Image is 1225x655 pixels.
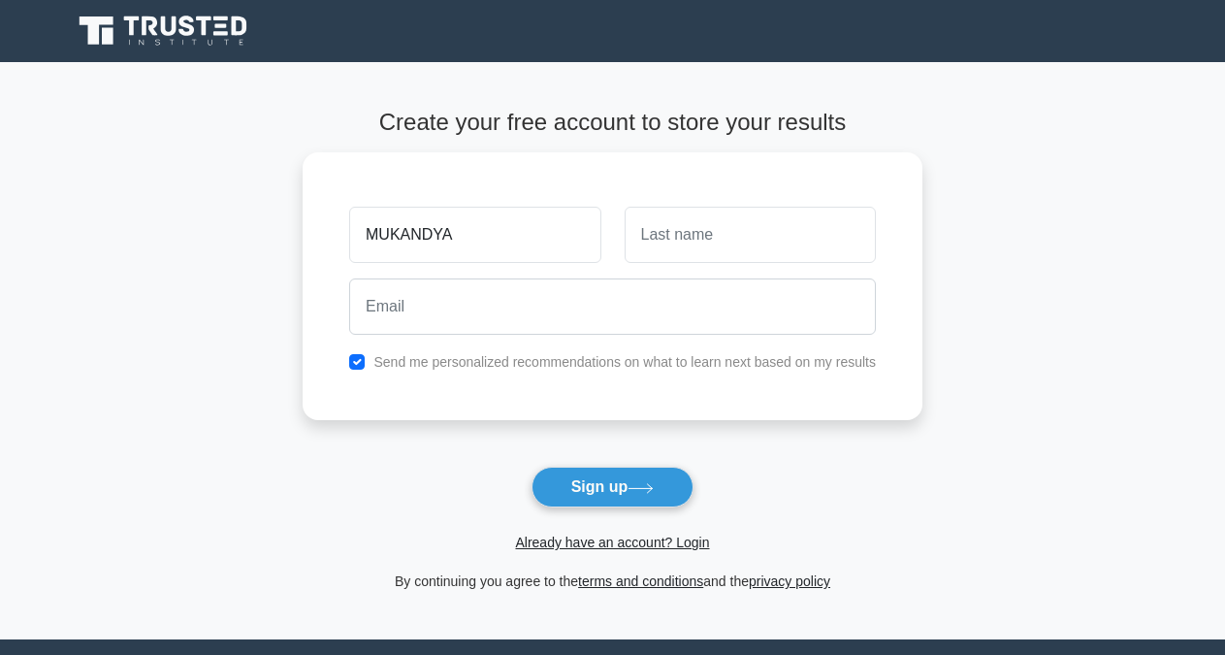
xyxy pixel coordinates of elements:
[291,570,934,593] div: By continuing you agree to the and the
[625,207,876,263] input: Last name
[303,109,922,137] h4: Create your free account to store your results
[373,354,876,370] label: Send me personalized recommendations on what to learn next based on my results
[349,207,600,263] input: First name
[532,467,694,508] button: Sign up
[749,573,830,589] a: privacy policy
[515,535,709,550] a: Already have an account? Login
[578,573,703,589] a: terms and conditions
[349,278,876,335] input: Email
